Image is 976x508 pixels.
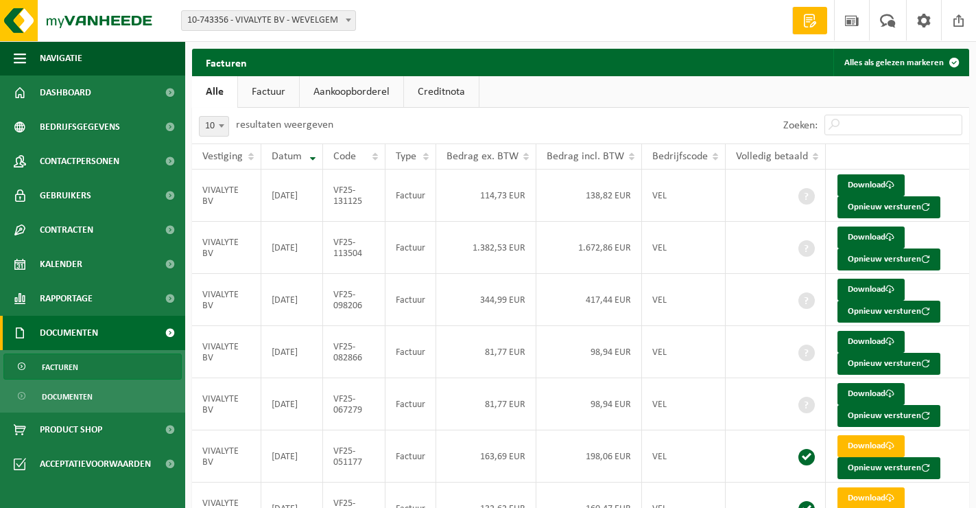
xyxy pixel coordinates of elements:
button: Opnieuw versturen [837,249,940,270]
td: Factuur [385,274,436,326]
td: [DATE] [261,430,324,483]
button: Opnieuw versturen [837,353,940,375]
span: Navigatie [40,41,82,76]
td: [DATE] [261,378,324,430]
td: [DATE] [261,326,324,378]
td: VF25-098206 [323,274,385,326]
span: Rapportage [40,281,93,316]
a: Factuur [238,76,299,108]
td: VIVALYTE BV [192,170,261,222]
td: 1.672,86 EUR [536,222,642,274]
td: VIVALYTE BV [192,274,261,326]
span: Code [333,151,356,162]
span: 10 [199,116,229,137]
td: VIVALYTE BV [192,326,261,378]
button: Alles als gelezen markeren [833,49,968,76]
a: Creditnota [404,76,479,108]
span: Acceptatievoorwaarden [40,447,151,481]
td: VEL [642,222,726,274]
span: Datum [272,151,302,162]
td: 114,73 EUR [436,170,536,222]
a: Aankoopborderel [300,76,403,108]
td: [DATE] [261,222,324,274]
td: VIVALYTE BV [192,222,261,274]
span: Vestiging [202,151,243,162]
td: 344,99 EUR [436,274,536,326]
td: VEL [642,430,726,483]
td: VF25-067279 [323,378,385,430]
td: 1.382,53 EUR [436,222,536,274]
span: 10 [200,117,228,136]
td: VF25-051177 [323,430,385,483]
span: Bedrijfscode [652,151,708,162]
a: Download [837,174,905,196]
span: 10-743356 - VIVALYTE BV - WEVELGEM [181,10,356,31]
span: Product Shop [40,413,102,447]
button: Opnieuw versturen [837,301,940,323]
td: 98,94 EUR [536,378,642,430]
span: Type [396,151,416,162]
td: 81,77 EUR [436,378,536,430]
iframe: chat widget [7,478,229,508]
td: VEL [642,274,726,326]
button: Opnieuw versturen [837,405,940,427]
button: Opnieuw versturen [837,196,940,218]
td: 138,82 EUR [536,170,642,222]
td: VF25-131125 [323,170,385,222]
label: Zoeken: [783,120,818,131]
span: Bedrag ex. BTW [447,151,519,162]
h2: Facturen [192,49,261,76]
td: VF25-082866 [323,326,385,378]
span: Kalender [40,247,82,281]
span: Gebruikers [40,178,91,213]
td: Factuur [385,170,436,222]
a: Download [837,227,905,249]
span: Bedrag incl. BTW [547,151,624,162]
td: 163,69 EUR [436,430,536,483]
td: 198,06 EUR [536,430,642,483]
span: Documenten [40,316,98,350]
td: 81,77 EUR [436,326,536,378]
a: Facturen [3,354,182,380]
td: VF25-113504 [323,222,385,274]
td: Factuur [385,378,436,430]
button: Opnieuw versturen [837,457,940,479]
span: Dashboard [40,76,91,110]
a: Documenten [3,383,182,409]
td: VEL [642,170,726,222]
td: [DATE] [261,274,324,326]
td: VEL [642,378,726,430]
span: Bedrijfsgegevens [40,110,120,144]
span: Facturen [42,354,78,380]
label: resultaten weergeven [236,119,333,130]
td: Factuur [385,326,436,378]
td: VEL [642,326,726,378]
td: 98,94 EUR [536,326,642,378]
td: Factuur [385,222,436,274]
a: Download [837,435,905,457]
td: Factuur [385,430,436,483]
a: Alle [192,76,237,108]
td: VIVALYTE BV [192,378,261,430]
span: 10-743356 - VIVALYTE BV - WEVELGEM [182,11,355,30]
td: [DATE] [261,170,324,222]
span: Documenten [42,384,93,410]
span: Contracten [40,213,93,247]
span: Contactpersonen [40,144,119,178]
span: Volledig betaald [736,151,808,162]
a: Download [837,279,905,301]
a: Download [837,331,905,353]
a: Download [837,383,905,405]
td: VIVALYTE BV [192,430,261,483]
td: 417,44 EUR [536,274,642,326]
